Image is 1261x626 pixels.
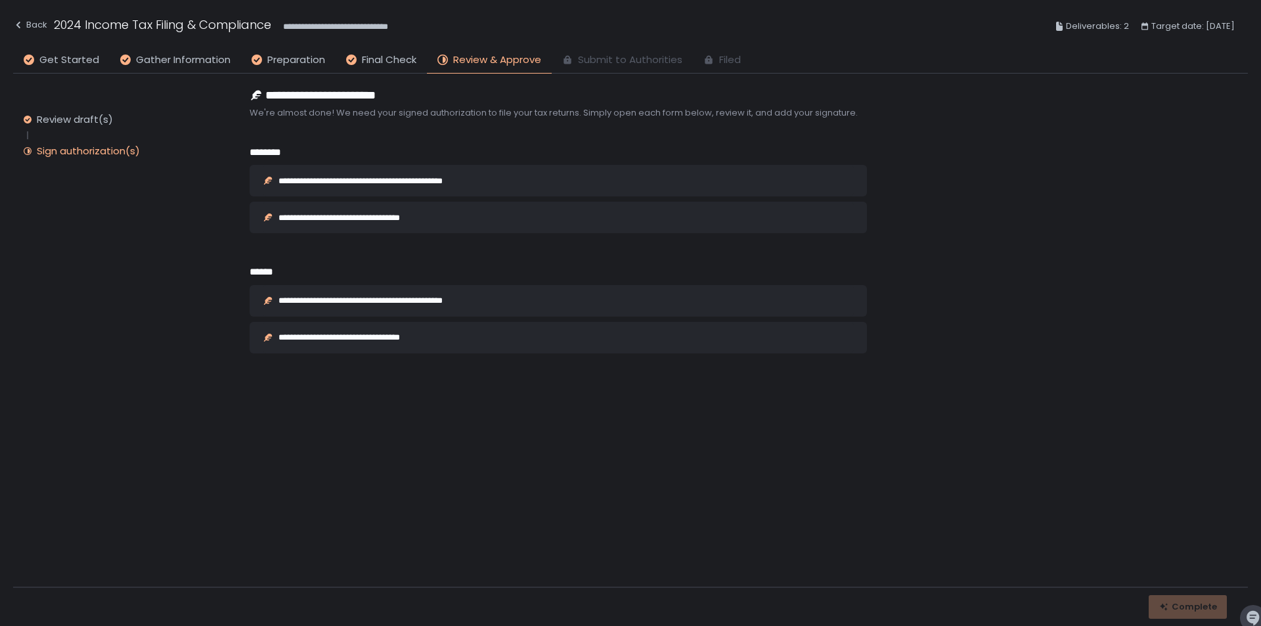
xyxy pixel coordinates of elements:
span: Final Check [362,53,416,68]
span: Filed [719,53,741,68]
div: Sign authorization(s) [37,145,140,158]
button: Back [13,16,47,37]
span: Get Started [39,53,99,68]
h1: 2024 Income Tax Filing & Compliance [54,16,271,34]
span: Target date: [DATE] [1151,18,1235,34]
span: Deliverables: 2 [1066,18,1129,34]
span: Review & Approve [453,53,541,68]
div: Review draft(s) [37,113,113,126]
span: Preparation [267,53,325,68]
div: Back [13,17,47,33]
span: Gather Information [136,53,231,68]
span: Submit to Authorities [578,53,682,68]
span: We're almost done! We need your signed authorization to file your tax returns. Simply open each f... [250,107,867,119]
